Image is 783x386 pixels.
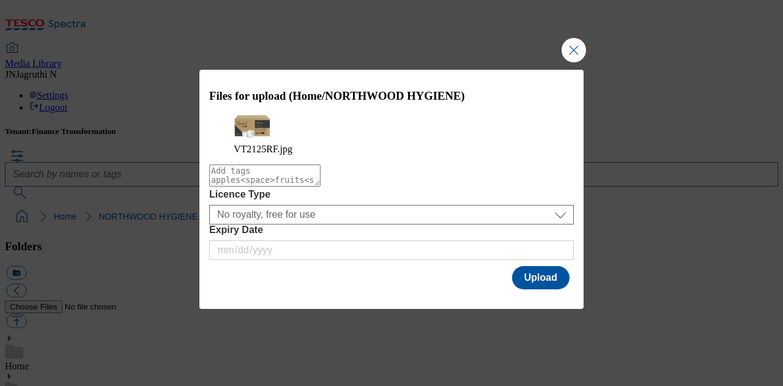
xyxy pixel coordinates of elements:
button: Close Modal [562,38,586,62]
div: Modal [199,70,584,308]
img: preview [234,114,270,141]
h3: Files for upload (Home/NORTHWOOD HYGIENE) [209,89,574,103]
figcaption: VT2125RF.jpg [234,144,549,155]
label: Expiry Date [209,225,574,236]
button: Upload [512,266,570,289]
label: Licence Type [209,189,574,200]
